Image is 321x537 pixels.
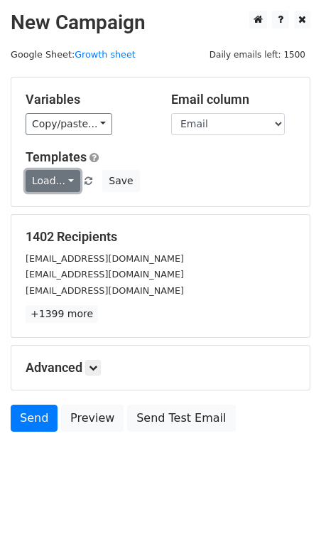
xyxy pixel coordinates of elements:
[26,305,98,323] a: +1399 more
[26,360,295,376] h5: Advanced
[171,92,295,107] h5: Email column
[11,49,136,60] small: Google Sheet:
[102,170,139,192] button: Save
[26,269,184,280] small: [EMAIL_ADDRESS][DOMAIN_NAME]
[26,149,87,164] a: Templates
[61,405,124,432] a: Preview
[26,170,80,192] a: Load...
[250,469,321,537] iframe: Chat Widget
[11,11,310,35] h2: New Campaign
[11,405,58,432] a: Send
[127,405,235,432] a: Send Test Email
[75,49,136,60] a: Growth sheet
[26,229,295,245] h5: 1402 Recipients
[26,113,112,135] a: Copy/paste...
[205,49,310,60] a: Daily emails left: 1500
[26,253,184,264] small: [EMAIL_ADDRESS][DOMAIN_NAME]
[26,92,150,107] h5: Variables
[26,285,184,296] small: [EMAIL_ADDRESS][DOMAIN_NAME]
[205,47,310,63] span: Daily emails left: 1500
